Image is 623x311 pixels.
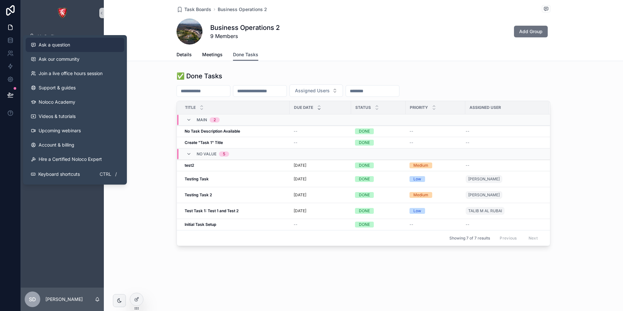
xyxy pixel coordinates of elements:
span: Assigned User [470,105,501,110]
a: -- [294,140,347,145]
a: Ask our community [26,52,124,66]
a: DONE [355,176,402,182]
div: DONE [359,162,370,168]
a: TALIB M AL RUBAI [466,206,542,216]
a: Medium [409,162,461,168]
a: -- [294,222,347,227]
span: -- [466,140,470,145]
span: Priority [410,105,428,110]
a: [DATE] [294,163,347,168]
a: [PERSON_NAME] [466,190,542,200]
span: Account & billing [39,142,74,148]
span: Keyboard shortcuts [38,171,80,177]
p: [DATE] [294,192,306,198]
a: [PERSON_NAME] [466,174,542,184]
a: Upcoming webinars [26,123,124,138]
a: Account & billing [26,138,124,152]
a: DONE [355,192,402,198]
a: -- [466,140,542,145]
span: Ctrl [99,170,112,178]
a: TALIB M AL RUBAI [466,207,505,215]
a: [PERSON_NAME] [466,191,502,199]
strong: Test Task 1: Test 1 and Test 2 [185,208,238,213]
a: DONE [355,140,402,146]
span: Title [185,105,196,110]
span: Showing 7 of 7 results [449,236,490,241]
a: Create "Task 1" Title [185,140,286,145]
span: Join a live office hours session [39,70,103,77]
button: Select Button [289,84,343,97]
a: Initial Task Setup [185,222,286,227]
span: Meetings [202,51,223,58]
a: Low [409,208,461,214]
span: Assigned Users [295,87,330,94]
span: SD [29,295,36,303]
a: -- [409,129,461,134]
a: test2 [185,163,286,168]
div: DONE [359,192,370,198]
a: -- [466,129,542,134]
strong: Create "Task 1" Title [185,140,223,145]
a: [DATE] [294,176,347,182]
span: Upcoming webinars [39,127,81,134]
a: Task Boards [177,6,211,13]
a: My Profile [25,31,100,42]
button: Keyboard shortcutsCtrl/ [26,166,124,182]
span: No value [197,151,216,157]
a: Low [409,176,461,182]
span: -- [409,129,413,134]
img: App logo [57,8,67,18]
a: -- [409,140,461,145]
span: My Profile [38,34,56,39]
a: Meetings [202,49,223,62]
a: Done Tasks [233,49,258,61]
span: Business Operations 2 [218,6,267,13]
a: -- [466,222,542,227]
div: DONE [359,176,370,182]
strong: Testing Task [185,176,209,181]
a: No Task Description Available [185,129,286,134]
a: Testing Task [185,176,286,182]
a: [DATE] [294,208,347,214]
div: Medium [413,192,428,198]
strong: test2 [185,163,194,168]
span: 9 Members [210,32,280,40]
span: Support & guides [39,84,76,91]
a: DONE [355,208,402,214]
a: Test Task 1: Test 1 and Test 2 [185,208,286,214]
span: Ask our community [39,56,79,62]
span: Done Tasks [233,51,258,58]
div: Low [413,176,421,182]
a: Videos & tutorials [26,109,124,123]
div: DONE [359,222,370,227]
span: [PERSON_NAME] [468,192,500,198]
a: [DATE] [294,192,347,198]
span: Details [177,51,192,58]
div: DONE [359,128,370,134]
button: Add Group [514,26,548,37]
p: [DATE] [294,208,306,214]
div: 5 [223,151,225,157]
a: -- [294,129,347,134]
a: -- [409,222,461,227]
span: -- [409,222,413,227]
span: -- [294,140,298,145]
span: Task Boards [184,6,211,13]
div: 2 [214,117,216,123]
span: / [113,172,118,177]
span: -- [294,222,298,227]
a: DONE [355,222,402,227]
span: -- [466,163,470,168]
a: [PERSON_NAME] [466,175,502,183]
strong: Testing Task 2 [185,192,212,197]
p: [PERSON_NAME] [45,296,83,303]
h1: Business Operations 2 [210,23,280,32]
span: Hire a Certified Noloco Expert [39,156,102,162]
span: Noloco Academy [39,99,75,105]
span: Due Date [294,105,313,110]
a: Medium [409,192,461,198]
a: DONE [355,162,402,168]
span: [PERSON_NAME] [468,176,500,182]
h1: ✅ Done Tasks [177,71,222,81]
span: -- [466,222,470,227]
